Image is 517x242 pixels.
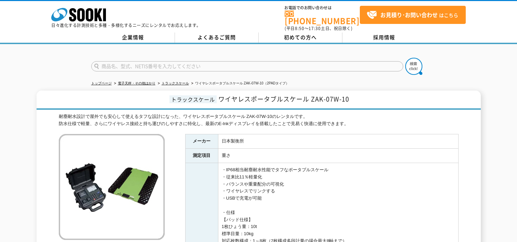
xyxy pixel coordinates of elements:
a: トラックスケール [162,81,189,85]
span: (平日 ～ 土日、祝日除く) [285,25,352,31]
strong: お見積り･お問い合わせ [380,11,438,19]
a: 採用情報 [342,32,426,43]
div: 耐塵耐水設計で屋外でも安心して使えるタフな設計になった、ワイヤレスポータブルスケール ZAK-07W-10のレンタルです。 防水仕様で軽量、さらにワイヤレス接続と持ち運びのしやすさに特化し、最新... [59,113,459,127]
th: 測定項目 [185,149,218,163]
a: 企業情報 [91,32,175,43]
li: ワイヤレスポータブルスケール ZAK-07W-10（2PADタイプ） [190,80,289,87]
a: 電子天秤・その他はかり [118,81,155,85]
span: 17:30 [309,25,321,31]
span: 初めての方へ [284,33,317,41]
span: 8:50 [295,25,304,31]
span: トラックスケール [169,95,217,103]
a: よくあるご質問 [175,32,259,43]
td: 日本製衡所 [218,134,458,149]
span: ワイヤレスポータブルスケール ZAK-07W-10 [218,94,349,104]
span: お電話でのお問い合わせは [285,6,360,10]
span: はこちら [367,10,458,20]
a: お見積り･お問い合わせはこちら [360,6,466,24]
img: btn_search.png [405,58,422,75]
p: 日々進化する計測技術と多種・多様化するニーズにレンタルでお応えします。 [51,23,201,27]
input: 商品名、型式、NETIS番号を入力してください [91,61,403,71]
a: 初めての方へ [259,32,342,43]
th: メーカー [185,134,218,149]
td: 重さ [218,149,458,163]
a: [PHONE_NUMBER] [285,11,360,25]
img: ワイヤレスポータブルスケール ZAK-07W-10（2PADタイプ） [59,134,165,240]
a: トップページ [91,81,112,85]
